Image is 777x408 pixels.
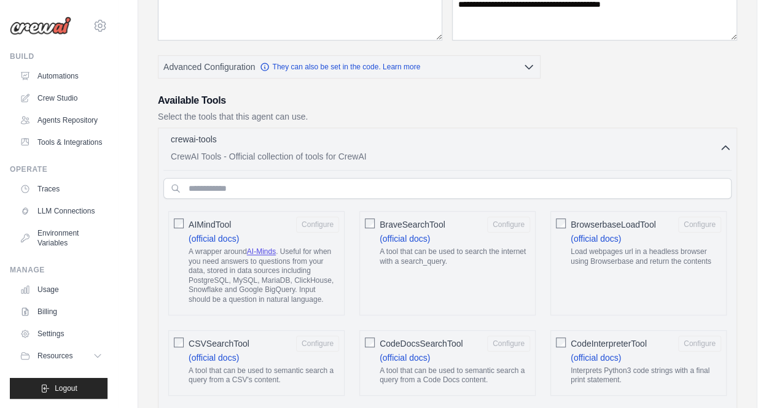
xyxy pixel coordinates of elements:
button: BrowserbaseLoadTool (official docs) Load webpages url in a headless browser using Browserbase and... [678,217,721,233]
p: Select the tools that this agent can use. [158,110,737,123]
p: crewai-tools [171,133,217,145]
a: AI-Minds [247,247,276,256]
iframe: Chat Widget [716,349,777,408]
a: (official docs) [571,353,621,363]
a: LLM Connections [15,201,107,221]
p: Interprets Python3 code strings with a final print statement. [571,366,721,385]
span: CSVSearchTool [189,337,249,350]
span: CodeInterpreterTool [571,337,647,350]
a: Usage [15,280,107,299]
a: Agents Repository [15,110,107,130]
span: Advanced Configuration [163,61,255,73]
a: Environment Variables [15,223,107,253]
a: Settings [15,324,107,344]
button: Advanced Configuration They can also be set in the code. Learn more [158,56,540,78]
div: Manage [10,265,107,275]
button: CodeDocsSearchTool (official docs) A tool that can be used to semantic search a query from a Code... [487,336,530,352]
p: CrewAI Tools - Official collection of tools for CrewAI [171,150,719,163]
p: A wrapper around . Useful for when you need answers to questions from your data, stored in data s... [189,247,339,305]
p: Load webpages url in a headless browser using Browserbase and return the contents [571,247,721,266]
div: Operate [10,164,107,174]
a: Tools & Integrations [15,133,107,152]
h3: Available Tools [158,93,737,108]
span: Logout [55,383,77,393]
a: (official docs) [571,234,621,244]
p: A tool that can be used to semantic search a query from a CSV's content. [189,366,339,385]
button: BraveSearchTool (official docs) A tool that can be used to search the internet with a search_query. [487,217,530,233]
span: BraveSearchTool [380,218,445,231]
a: (official docs) [189,353,239,363]
a: Traces [15,179,107,199]
span: BrowserbaseLoadTool [571,218,656,231]
button: CSVSearchTool (official docs) A tool that can be used to semantic search a query from a CSV's con... [296,336,339,352]
a: (official docs) [189,234,239,244]
img: Logo [10,17,71,35]
button: CodeInterpreterTool (official docs) Interprets Python3 code strings with a final print statement. [678,336,721,352]
a: Crew Studio [15,88,107,108]
a: Automations [15,66,107,86]
div: Build [10,52,107,61]
button: AIMindTool (official docs) A wrapper aroundAI-Minds. Useful for when you need answers to question... [296,217,339,233]
button: Logout [10,378,107,399]
a: (official docs) [380,234,430,244]
a: Billing [15,302,107,321]
button: crewai-tools CrewAI Tools - Official collection of tools for CrewAI [163,133,732,163]
span: AIMindTool [189,218,231,231]
a: (official docs) [380,353,430,363]
span: Resources [37,351,72,361]
p: A tool that can be used to semantic search a query from a Code Docs content. [380,366,530,385]
button: Resources [15,346,107,366]
a: They can also be set in the code. Learn more [260,62,420,72]
p: A tool that can be used to search the internet with a search_query. [380,247,530,266]
span: CodeDocsSearchTool [380,337,463,350]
